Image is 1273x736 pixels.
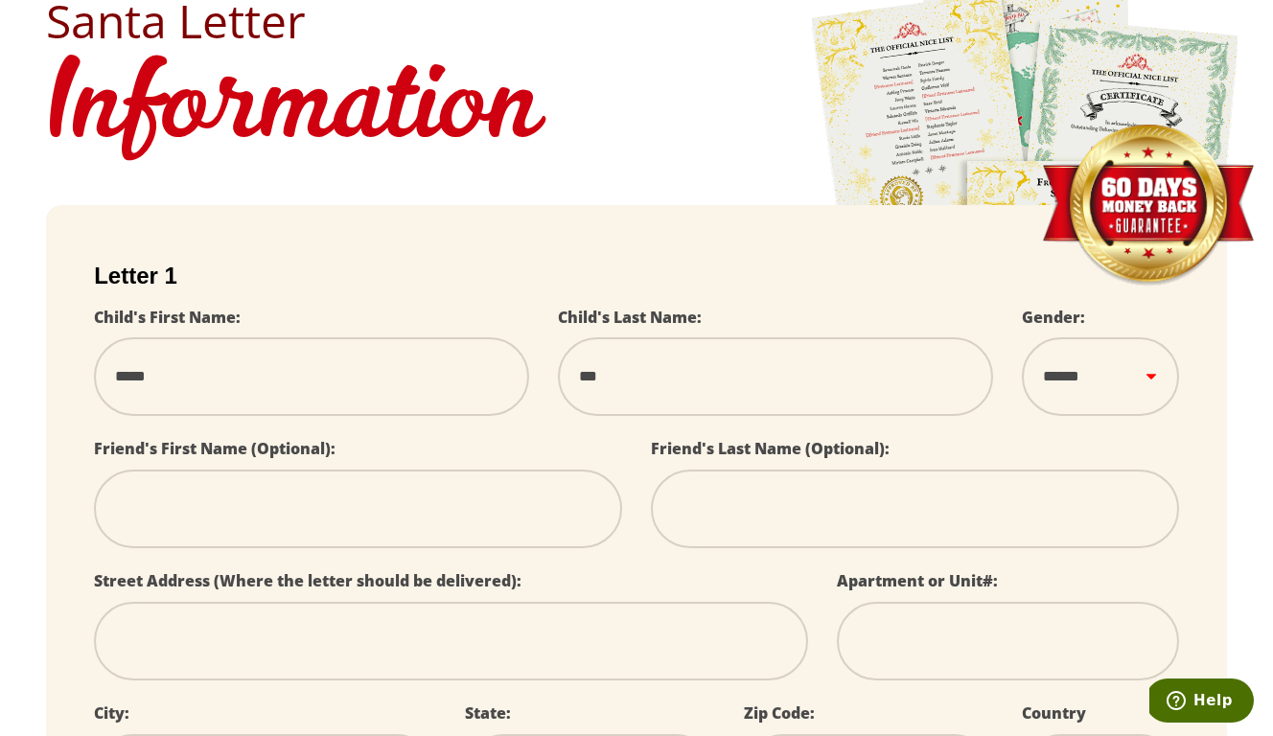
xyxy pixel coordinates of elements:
[1022,702,1086,724] label: Country
[1022,307,1085,328] label: Gender:
[1149,678,1254,726] iframe: Opens a widget where you can find more information
[744,702,815,724] label: Zip Code:
[94,263,1179,289] h2: Letter 1
[465,702,511,724] label: State:
[94,702,129,724] label: City:
[651,438,890,459] label: Friend's Last Name (Optional):
[1040,124,1256,287] img: Money Back Guarantee
[94,570,521,591] label: Street Address (Where the letter should be delivered):
[46,44,1227,176] h1: Information
[94,438,336,459] label: Friend's First Name (Optional):
[837,570,998,591] label: Apartment or Unit#:
[558,307,702,328] label: Child's Last Name:
[94,307,241,328] label: Child's First Name:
